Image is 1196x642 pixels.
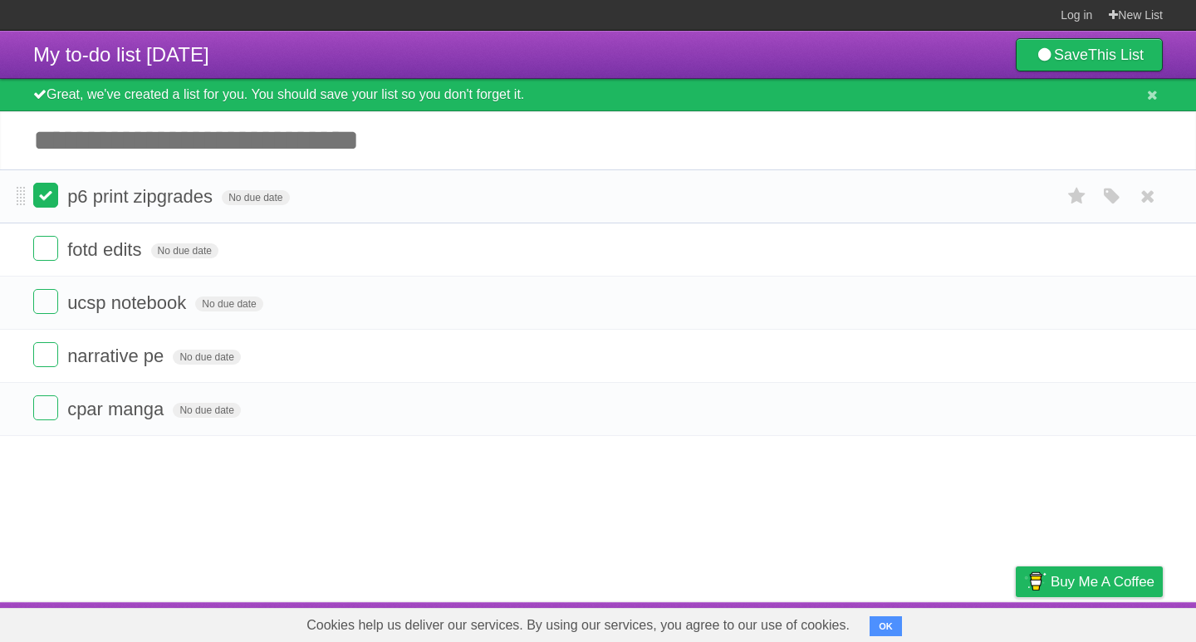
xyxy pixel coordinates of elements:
span: No due date [151,243,218,258]
span: fotd edits [67,239,145,260]
span: ucsp notebook [67,292,190,313]
button: OK [870,616,902,636]
label: Done [33,236,58,261]
span: narrative pe [67,346,168,366]
a: SaveThis List [1016,38,1163,71]
label: Done [33,342,58,367]
span: No due date [195,296,262,311]
a: About [795,606,830,638]
span: Cookies help us deliver our services. By using our services, you agree to our use of cookies. [290,609,866,642]
span: My to-do list [DATE] [33,43,209,66]
span: No due date [222,190,289,205]
img: Buy me a coffee [1024,567,1046,595]
a: Developers [850,606,917,638]
label: Done [33,183,58,208]
span: No due date [173,403,240,418]
label: Done [33,289,58,314]
span: No due date [173,350,240,365]
a: Terms [938,606,974,638]
span: cpar manga [67,399,168,419]
b: This List [1088,47,1144,63]
label: Star task [1061,183,1093,210]
label: Done [33,395,58,420]
a: Buy me a coffee [1016,566,1163,597]
span: p6 print zipgrades [67,186,217,207]
span: Buy me a coffee [1051,567,1154,596]
a: Suggest a feature [1058,606,1163,638]
a: Privacy [994,606,1037,638]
